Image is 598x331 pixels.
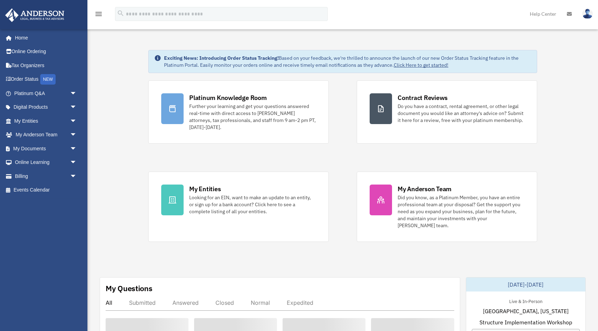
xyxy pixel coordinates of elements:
div: Did you know, as a Platinum Member, you have an entire professional team at your disposal? Get th... [398,194,524,229]
img: Anderson Advisors Platinum Portal [3,8,66,22]
span: arrow_drop_down [70,156,84,170]
div: Submitted [129,299,156,306]
img: User Pic [582,9,593,19]
div: My Entities [189,185,221,193]
a: My Anderson Teamarrow_drop_down [5,128,87,142]
div: My Questions [106,283,152,294]
div: Normal [251,299,270,306]
div: Answered [172,299,199,306]
span: arrow_drop_down [70,100,84,115]
div: My Anderson Team [398,185,451,193]
div: Platinum Knowledge Room [189,93,267,102]
a: My Anderson Team Did you know, as a Platinum Member, you have an entire professional team at your... [357,172,537,242]
a: Online Learningarrow_drop_down [5,156,87,170]
div: Based on your feedback, we're thrilled to announce the launch of our new Order Status Tracking fe... [164,55,531,69]
a: Contract Reviews Do you have a contract, rental agreement, or other legal document you would like... [357,80,537,144]
div: All [106,299,112,306]
a: Billingarrow_drop_down [5,169,87,183]
a: My Entitiesarrow_drop_down [5,114,87,128]
a: Click Here to get started! [394,62,448,68]
i: search [117,9,124,17]
a: Tax Organizers [5,58,87,72]
span: [GEOGRAPHIC_DATA], [US_STATE] [483,307,569,315]
div: Closed [215,299,234,306]
div: Do you have a contract, rental agreement, or other legal document you would like an attorney's ad... [398,103,524,124]
div: [DATE]-[DATE] [466,278,586,292]
a: My Documentsarrow_drop_down [5,142,87,156]
a: My Entities Looking for an EIN, want to make an update to an entity, or sign up for a bank accoun... [148,172,329,242]
strong: Exciting News: Introducing Order Status Tracking! [164,55,279,61]
div: NEW [40,74,56,85]
span: Structure Implementation Workshop [479,318,572,326]
a: Platinum Q&Aarrow_drop_down [5,86,87,100]
span: arrow_drop_down [70,169,84,184]
a: Platinum Knowledge Room Further your learning and get your questions answered real-time with dire... [148,80,329,144]
div: Further your learning and get your questions answered real-time with direct access to [PERSON_NAM... [189,103,316,131]
div: Expedited [287,299,313,306]
span: arrow_drop_down [70,86,84,101]
a: Digital Productsarrow_drop_down [5,100,87,114]
span: arrow_drop_down [70,114,84,128]
a: menu [94,12,103,18]
a: Home [5,31,84,45]
i: menu [94,10,103,18]
a: Order StatusNEW [5,72,87,87]
span: arrow_drop_down [70,142,84,156]
div: Contract Reviews [398,93,448,102]
a: Events Calendar [5,183,87,197]
div: Looking for an EIN, want to make an update to an entity, or sign up for a bank account? Click her... [189,194,316,215]
a: Online Ordering [5,45,87,59]
span: arrow_drop_down [70,128,84,142]
div: Live & In-Person [504,297,548,304]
